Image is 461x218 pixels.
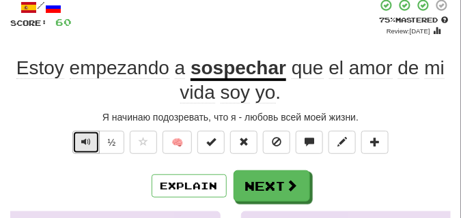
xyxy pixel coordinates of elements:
[191,57,286,81] u: sospechar
[130,131,157,154] button: Favorite sentence (alt+f)
[10,110,451,124] div: Я начинаю подозревать, что я - любовь всей моей жизни.
[296,131,323,154] button: Discuss sentence (alt+u)
[380,16,396,24] span: 75 %
[152,174,227,198] button: Explain
[55,16,72,28] span: 60
[349,57,393,79] span: amor
[398,57,419,79] span: de
[425,57,445,79] span: mi
[329,57,344,79] span: el
[175,57,186,79] span: a
[180,57,445,104] span: .
[197,131,225,154] button: Set this sentence to 100% Mastered (alt+m)
[255,82,276,104] span: yo
[70,57,169,79] span: empezando
[16,57,64,79] span: Estoy
[361,131,389,154] button: Add to collection (alt+a)
[72,131,100,154] button: Play sentence audio (ctl+space)
[163,131,192,154] button: 🧠
[10,18,47,27] span: Score:
[70,131,125,161] div: Text-to-speech controls
[234,170,310,202] button: Next
[180,82,215,104] span: vida
[292,57,324,79] span: que
[263,131,290,154] button: Ignore sentence (alt+i)
[221,82,251,104] span: soy
[99,131,125,154] button: ½
[387,27,430,35] small: Review: [DATE]
[329,131,356,154] button: Edit sentence (alt+d)
[230,131,257,154] button: Reset to 0% Mastered (alt+r)
[377,15,451,25] div: Mastered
